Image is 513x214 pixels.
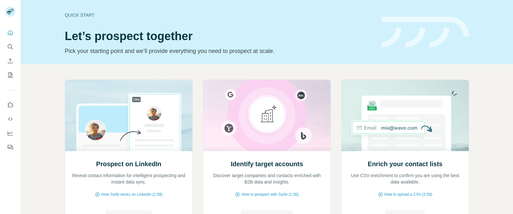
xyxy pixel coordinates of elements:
[65,80,193,151] img: Prospect on LinkedIn
[231,159,303,168] h2: Identify target accounts
[65,30,374,43] h1: Let’s prospect together
[210,172,324,185] p: Discover target companies and contacts enriched with B2B data and insights.
[5,55,15,67] button: Enrich CSV
[384,192,432,197] span: How to upload a CSV (2:59)
[101,192,163,197] span: How Surfe works on LinkedIn (1:58)
[341,80,469,151] img: Enrich your contact lists
[382,17,469,48] img: banner
[203,80,331,151] img: Identify target accounts
[5,113,15,125] button: Use Surfe API
[5,99,15,111] button: Use Surfe on LinkedIn
[368,159,442,168] h2: Enrich your contact lists
[348,172,462,185] p: Use CSV enrichment to confirm you are using the best data available.
[5,27,15,39] button: Quick start
[65,47,374,56] p: Pick your starting point and we’ll provide everything you need to prospect at scale.
[241,192,299,197] span: How to prospect with Surfe (1:30)
[5,127,15,139] button: Dashboard
[5,41,15,53] button: Search
[71,172,186,185] p: Reveal contact information for intelligent prospecting and instant data sync.
[65,12,374,18] div: Quick start
[5,69,15,81] button: My lists
[5,141,15,153] button: Feedback
[96,159,161,168] h2: Prospect on LinkedIn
